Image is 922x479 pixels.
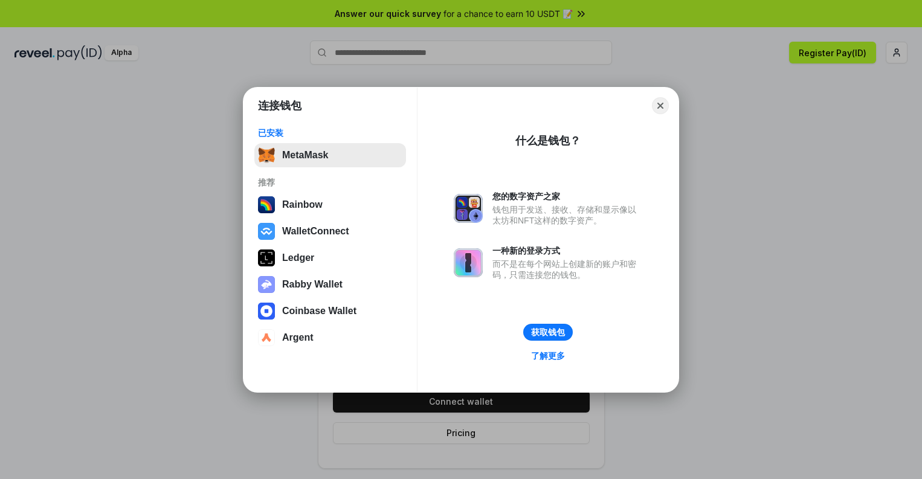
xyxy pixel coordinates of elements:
button: Ledger [254,246,406,270]
div: 获取钱包 [531,327,565,338]
div: 什么是钱包？ [515,133,581,148]
img: svg+xml,%3Csvg%20width%3D%2228%22%20height%3D%2228%22%20viewBox%3D%220%200%2028%2028%22%20fill%3D... [258,223,275,240]
button: Argent [254,326,406,350]
div: WalletConnect [282,226,349,237]
div: Ledger [282,252,314,263]
div: 了解更多 [531,350,565,361]
img: svg+xml,%3Csvg%20fill%3D%22none%22%20height%3D%2233%22%20viewBox%3D%220%200%2035%2033%22%20width%... [258,147,275,164]
div: Rainbow [282,199,323,210]
img: svg+xml,%3Csvg%20xmlns%3D%22http%3A%2F%2Fwww.w3.org%2F2000%2Fsvg%22%20fill%3D%22none%22%20viewBox... [258,276,275,293]
img: svg+xml,%3Csvg%20xmlns%3D%22http%3A%2F%2Fwww.w3.org%2F2000%2Fsvg%22%20fill%3D%22none%22%20viewBox... [454,248,483,277]
div: 一种新的登录方式 [492,245,642,256]
img: svg+xml,%3Csvg%20xmlns%3D%22http%3A%2F%2Fwww.w3.org%2F2000%2Fsvg%22%20width%3D%2228%22%20height%3... [258,249,275,266]
div: 已安装 [258,127,402,138]
img: svg+xml,%3Csvg%20xmlns%3D%22http%3A%2F%2Fwww.w3.org%2F2000%2Fsvg%22%20fill%3D%22none%22%20viewBox... [454,194,483,223]
button: Rainbow [254,193,406,217]
button: Rabby Wallet [254,272,406,297]
img: svg+xml,%3Csvg%20width%3D%2228%22%20height%3D%2228%22%20viewBox%3D%220%200%2028%2028%22%20fill%3D... [258,329,275,346]
div: 推荐 [258,177,402,188]
div: MetaMask [282,150,328,161]
button: WalletConnect [254,219,406,243]
div: 钱包用于发送、接收、存储和显示像以太坊和NFT这样的数字资产。 [492,204,642,226]
a: 了解更多 [524,348,572,364]
div: Coinbase Wallet [282,306,356,317]
button: 获取钱包 [523,324,573,341]
div: 您的数字资产之家 [492,191,642,202]
div: 而不是在每个网站上创建新的账户和密码，只需连接您的钱包。 [492,259,642,280]
h1: 连接钱包 [258,98,301,113]
img: svg+xml,%3Csvg%20width%3D%22120%22%20height%3D%22120%22%20viewBox%3D%220%200%20120%20120%22%20fil... [258,196,275,213]
div: Argent [282,332,314,343]
img: svg+xml,%3Csvg%20width%3D%2228%22%20height%3D%2228%22%20viewBox%3D%220%200%2028%2028%22%20fill%3D... [258,303,275,320]
button: MetaMask [254,143,406,167]
button: Coinbase Wallet [254,299,406,323]
button: Close [652,97,669,114]
div: Rabby Wallet [282,279,343,290]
